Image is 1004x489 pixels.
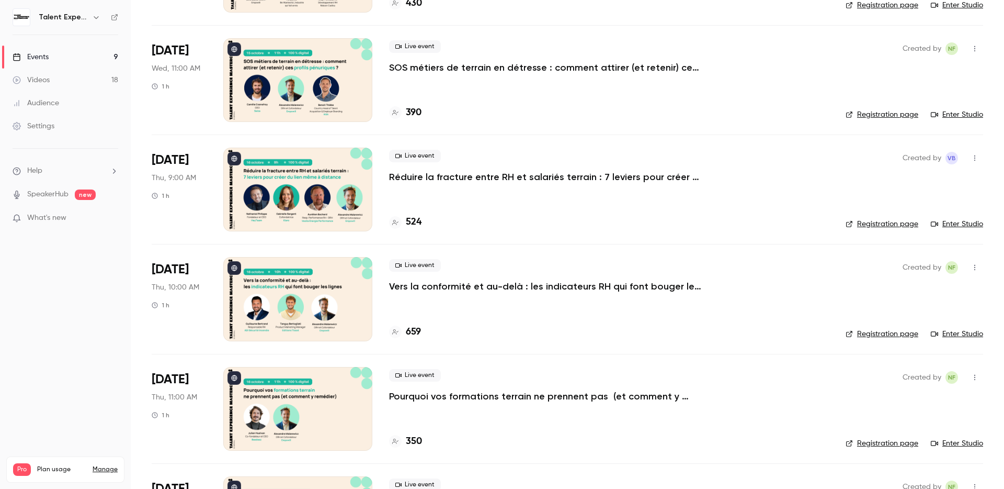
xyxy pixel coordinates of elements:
[389,106,421,120] a: 390
[13,463,31,476] span: Pro
[152,371,189,388] span: [DATE]
[75,190,96,200] span: new
[13,165,118,176] li: help-dropdown-opener
[13,52,49,62] div: Events
[389,171,703,183] a: Réduire la fracture entre RH et salariés terrain : 7 leviers pour créer du lien même à distance
[152,38,207,122] div: Oct 15 Wed, 11:00 AM (Europe/Paris)
[903,261,941,274] span: Created by
[945,152,958,164] span: Victoire Baba
[13,9,30,26] img: Talent Experience Masterclass
[152,148,207,231] div: Oct 16 Thu, 9:00 AM (Europe/Paris)
[152,261,189,278] span: [DATE]
[152,173,196,183] span: Thu, 9:00 AM
[406,325,421,339] h4: 659
[152,301,169,309] div: 1 h
[27,189,69,200] a: SpeakerHub
[27,165,42,176] span: Help
[152,367,207,451] div: Oct 16 Thu, 11:00 AM (Europe/Paris)
[945,371,958,384] span: Noémie Forcella
[389,259,441,272] span: Live event
[152,42,189,59] span: [DATE]
[152,392,197,403] span: Thu, 11:00 AM
[152,152,189,169] span: [DATE]
[389,435,422,449] a: 350
[389,325,421,339] a: 659
[389,369,441,382] span: Live event
[389,215,421,229] a: 524
[27,213,66,224] span: What's new
[13,98,59,108] div: Audience
[948,371,955,384] span: NF
[846,438,918,449] a: Registration page
[389,61,703,74] a: SOS métiers de terrain en détresse : comment attirer (et retenir) ces profils pénuriques ?
[931,329,983,339] a: Enter Studio
[903,152,941,164] span: Created by
[945,42,958,55] span: Noémie Forcella
[152,82,169,91] div: 1 h
[152,411,169,419] div: 1 h
[406,215,421,229] h4: 524
[106,214,118,223] iframe: Noticeable Trigger
[931,219,983,229] a: Enter Studio
[846,329,918,339] a: Registration page
[39,12,88,23] h6: Talent Experience Masterclass
[406,435,422,449] h4: 350
[948,261,955,274] span: NF
[389,40,441,53] span: Live event
[931,438,983,449] a: Enter Studio
[152,257,207,341] div: Oct 16 Thu, 10:00 AM (Europe/Paris)
[846,109,918,120] a: Registration page
[152,282,199,293] span: Thu, 10:00 AM
[945,261,958,274] span: Noémie Forcella
[37,465,86,474] span: Plan usage
[948,42,955,55] span: NF
[13,121,54,131] div: Settings
[903,42,941,55] span: Created by
[152,192,169,200] div: 1 h
[93,465,118,474] a: Manage
[948,152,956,164] span: VB
[931,109,983,120] a: Enter Studio
[152,63,200,74] span: Wed, 11:00 AM
[406,106,421,120] h4: 390
[389,280,703,293] a: Vers la conformité et au-delà : les indicateurs RH qui font bouger les lignes
[389,390,703,403] a: Pourquoi vos formations terrain ne prennent pas (et comment y remédier)
[903,371,941,384] span: Created by
[846,219,918,229] a: Registration page
[13,75,50,85] div: Videos
[389,150,441,162] span: Live event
